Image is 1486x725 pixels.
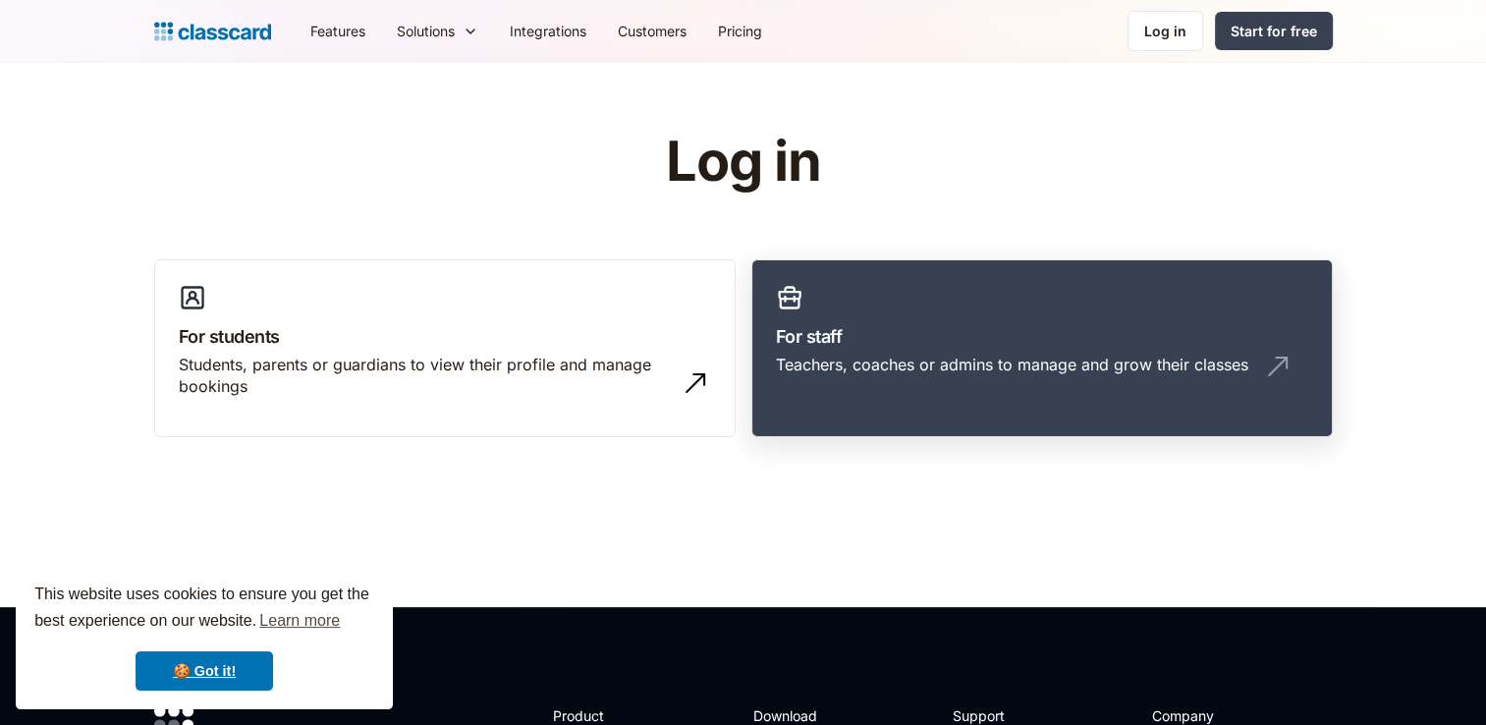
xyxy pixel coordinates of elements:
a: learn more about cookies [256,606,343,636]
a: Pricing [702,9,778,53]
a: For studentsStudents, parents or guardians to view their profile and manage bookings [154,259,736,438]
div: Solutions [381,9,494,53]
h3: For students [179,323,711,350]
a: Integrations [494,9,602,53]
a: Customers [602,9,702,53]
h1: Log in [431,132,1055,193]
a: Start for free [1215,12,1333,50]
a: Log in [1128,11,1203,51]
a: Features [295,9,381,53]
div: Start for free [1231,21,1317,41]
div: cookieconsent [16,564,393,709]
span: This website uses cookies to ensure you get the best experience on our website. [34,583,374,636]
div: Solutions [397,21,455,41]
div: Log in [1144,21,1186,41]
div: Teachers, coaches or admins to manage and grow their classes [776,354,1248,375]
a: home [154,18,271,45]
div: Students, parents or guardians to view their profile and manage bookings [179,354,672,398]
h3: For staff [776,323,1308,350]
a: dismiss cookie message [136,651,273,691]
a: For staffTeachers, coaches or admins to manage and grow their classes [751,259,1333,438]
